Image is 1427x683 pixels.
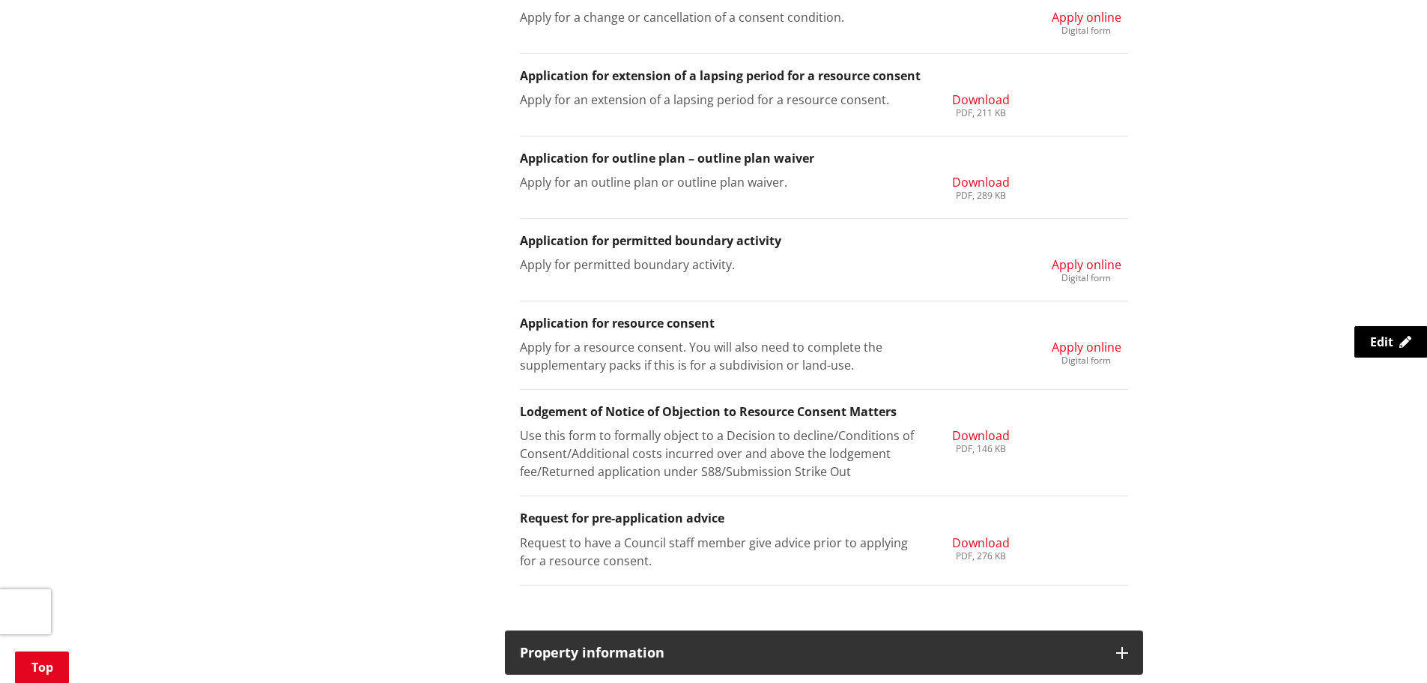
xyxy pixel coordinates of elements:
[952,109,1010,118] div: PDF, 211 KB
[1052,339,1121,355] span: Apply online
[1052,338,1121,365] a: Apply online Digital form
[952,91,1010,108] span: Download
[520,511,1128,526] h3: Request for pre-application advice
[952,552,1010,561] div: PDF, 276 KB
[952,191,1010,200] div: PDF, 289 KB
[520,91,918,109] p: Apply for an extension of a lapsing period for a resource consent.
[520,8,918,26] p: Apply for a change or cancellation of a consent condition.
[520,173,918,191] p: Apply for an outline plan or outline plan waiver.
[1052,26,1121,35] div: Digital form
[520,646,1101,661] h3: Property information
[15,652,69,683] a: Top
[1370,334,1393,350] span: Edit
[1052,9,1121,25] span: Apply online
[952,91,1010,118] a: Download PDF, 211 KB
[952,535,1010,551] span: Download
[520,338,918,374] p: Apply for a resource consent. You will also need to complete the supplementary packs if this is f...
[952,534,1010,561] a: Download PDF, 276 KB
[952,174,1010,190] span: Download
[1052,8,1121,35] a: Apply online Digital form
[952,173,1010,200] a: Download PDF, 289 KB
[520,405,1128,419] h3: Lodgement of Notice of Objection to Resource Consent Matters
[520,256,918,274] p: Apply for permitted boundary activity.
[1358,620,1412,674] iframe: Messenger Launcher
[520,534,918,570] p: Request to have a Council staff member give advice prior to applying for a resource consent.
[1052,256,1121,283] a: Apply online Digital form
[952,427,1010,444] span: Download
[952,427,1010,454] a: Download PDF, 146 KB
[952,445,1010,454] div: PDF, 146 KB
[520,234,1128,248] h3: Application for permitted boundary activity
[520,69,1128,83] h3: Application for extension of a lapsing period for a resource consent
[520,316,1128,331] h3: Application for resource consent
[1354,326,1427,358] a: Edit
[1052,274,1121,283] div: Digital form
[1052,356,1121,365] div: Digital form
[1052,256,1121,273] span: Apply online
[520,151,1128,166] h3: Application for outline plan – outline plan waiver
[520,427,918,481] p: Use this form to formally object to a Decision to decline/Conditions of Consent/Additional costs ...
